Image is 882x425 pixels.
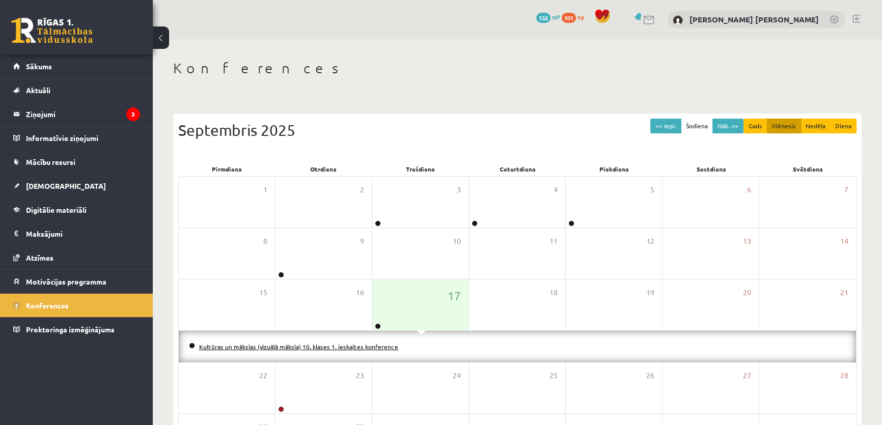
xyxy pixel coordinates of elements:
h1: Konferences [173,60,862,77]
div: Sestdiena [663,162,759,176]
a: Kultūras un mākslas (vizuālā māksla) 10. klases 1. ieskaites konference [199,343,398,351]
button: Mēnesis [767,119,801,133]
a: 132 mP [536,13,560,21]
span: 2 [360,184,364,195]
a: Mācību resursi [13,150,140,174]
span: 24 [453,370,461,381]
span: 5 [650,184,654,195]
span: 12 [646,236,654,247]
a: Konferences [13,294,140,317]
span: 15 [259,287,267,298]
span: 23 [356,370,364,381]
span: 28 [840,370,848,381]
div: Septembris 2025 [178,119,857,141]
span: 13 [743,236,751,247]
button: Gads [743,119,767,133]
span: 22 [259,370,267,381]
span: 26 [646,370,654,381]
span: Konferences [26,301,69,310]
span: 20 [743,287,751,298]
button: Šodiena [681,119,713,133]
span: mP [552,13,560,21]
span: 1 [263,184,267,195]
span: Aktuāli [26,86,50,95]
span: Digitālie materiāli [26,205,87,214]
legend: Maksājumi [26,222,140,245]
a: Motivācijas programma [13,270,140,293]
span: 19 [646,287,654,298]
a: Informatīvie ziņojumi [13,126,140,150]
div: Otrdiena [275,162,372,176]
span: 25 [549,370,558,381]
a: [DEMOGRAPHIC_DATA] [13,174,140,197]
span: 10 [453,236,461,247]
button: Nāk. >> [712,119,743,133]
a: Rīgas 1. Tālmācības vidusskola [11,18,93,43]
span: 6 [747,184,751,195]
span: 17 [448,287,461,304]
div: Ceturtdiena [469,162,566,176]
a: Digitālie materiāli [13,198,140,221]
span: 7 [844,184,848,195]
button: << Iepr. [650,119,681,133]
button: Diena [830,119,857,133]
span: Sākums [26,62,52,71]
button: Nedēļa [801,119,831,133]
span: 14 [840,236,848,247]
span: Motivācijas programma [26,277,106,286]
span: Mācību resursi [26,157,75,166]
a: 101 xp [562,13,589,21]
a: Aktuāli [13,78,140,102]
a: [PERSON_NAME] [PERSON_NAME] [690,14,819,24]
span: Atzīmes [26,253,53,262]
legend: Ziņojumi [26,102,140,126]
span: 101 [562,13,576,23]
span: 3 [457,184,461,195]
span: 21 [840,287,848,298]
span: 8 [263,236,267,247]
span: 27 [743,370,751,381]
div: Piekdiena [566,162,663,176]
a: Sākums [13,54,140,78]
a: Maksājumi [13,222,140,245]
span: [DEMOGRAPHIC_DATA] [26,181,106,190]
span: 18 [549,287,558,298]
a: Proktoringa izmēģinājums [13,318,140,341]
span: 11 [549,236,558,247]
div: Pirmdiena [178,162,275,176]
div: Svētdiena [760,162,857,176]
a: Ziņojumi3 [13,102,140,126]
span: 16 [356,287,364,298]
span: 9 [360,236,364,247]
div: Trešdiena [372,162,469,176]
a: Atzīmes [13,246,140,269]
span: 132 [536,13,550,23]
span: Proktoringa izmēģinājums [26,325,115,334]
span: xp [577,13,584,21]
legend: Informatīvie ziņojumi [26,126,140,150]
span: 4 [554,184,558,195]
i: 3 [126,107,140,121]
img: Frančesko Pio Bevilakva [673,15,683,25]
